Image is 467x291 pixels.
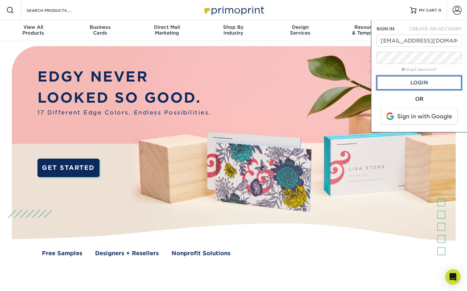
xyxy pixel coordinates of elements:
a: Nonprofit Solutions [172,249,230,257]
a: Designers + Resellers [95,249,159,257]
div: Services [267,24,334,36]
span: 17 Different Edge Colors. Endless Possibilities. [37,108,211,117]
a: Free Samples [42,249,82,257]
div: Cards [67,24,133,36]
a: Login [376,75,462,90]
input: Email [376,35,462,47]
a: GET STARTED [37,159,100,177]
span: SIGN IN [376,26,394,31]
div: Marketing [133,24,200,36]
a: BusinessCards [67,20,133,41]
a: forgot password? [402,67,437,72]
div: Open Intercom Messenger [445,269,461,285]
a: DesignServices [267,20,334,41]
div: OR [376,95,462,103]
div: & Templates [334,24,400,36]
input: SEARCH PRODUCTS..... [26,6,88,14]
span: Direct Mail [133,24,200,30]
span: Shop By [200,24,267,30]
a: Resources& Templates [334,20,400,41]
p: LOOKED SO GOOD. [37,87,211,108]
img: Primoprint [202,3,266,17]
div: Industry [200,24,267,36]
span: 0 [439,8,441,12]
span: CREATE AN ACCOUNT [409,26,462,31]
span: Business [67,24,133,30]
p: EDGY NEVER [37,66,211,87]
span: MY CART [419,8,437,13]
a: Direct MailMarketing [133,20,200,41]
span: Design [267,24,334,30]
span: Resources [334,24,400,30]
a: Shop ByIndustry [200,20,267,41]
